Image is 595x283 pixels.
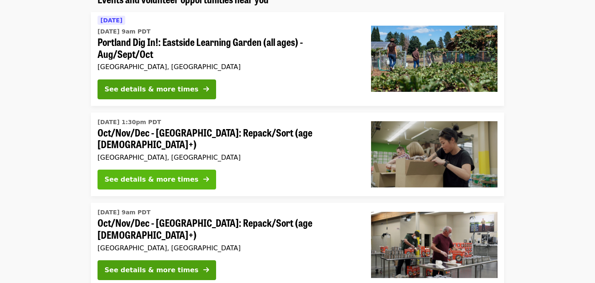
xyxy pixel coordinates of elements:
span: Oct/Nov/Dec - [GEOGRAPHIC_DATA]: Repack/Sort (age [DEMOGRAPHIC_DATA]+) [98,127,358,151]
span: Portland Dig In!: Eastside Learning Garden (all ages) - Aug/Sept/Oct [98,36,358,60]
i: arrow-right icon [203,175,209,183]
div: [GEOGRAPHIC_DATA], [GEOGRAPHIC_DATA] [98,244,358,252]
button: See details & more times [98,260,216,280]
i: arrow-right icon [203,85,209,93]
div: See details & more times [105,84,198,94]
img: Oct/Nov/Dec - Portland: Repack/Sort (age 16+) organized by Oregon Food Bank [371,212,497,278]
img: Portland Dig In!: Eastside Learning Garden (all ages) - Aug/Sept/Oct organized by Oregon Food Bank [371,26,497,92]
i: arrow-right icon [203,266,209,274]
div: See details & more times [105,175,198,185]
time: [DATE] 1:30pm PDT [98,118,161,127]
button: See details & more times [98,79,216,99]
button: See details & more times [98,170,216,189]
time: [DATE] 9am PDT [98,27,150,36]
div: [GEOGRAPHIC_DATA], [GEOGRAPHIC_DATA] [98,153,358,161]
time: [DATE] 9am PDT [98,208,150,217]
a: See details for "Portland Dig In!: Eastside Learning Garden (all ages) - Aug/Sept/Oct" [91,12,504,106]
span: Oct/Nov/Dec - [GEOGRAPHIC_DATA]: Repack/Sort (age [DEMOGRAPHIC_DATA]+) [98,217,358,241]
div: [GEOGRAPHIC_DATA], [GEOGRAPHIC_DATA] [98,63,358,71]
div: See details & more times [105,265,198,275]
span: [DATE] [100,17,122,24]
img: Oct/Nov/Dec - Portland: Repack/Sort (age 8+) organized by Oregon Food Bank [371,121,497,187]
a: See details for "Oct/Nov/Dec - Portland: Repack/Sort (age 8+)" [91,113,504,197]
